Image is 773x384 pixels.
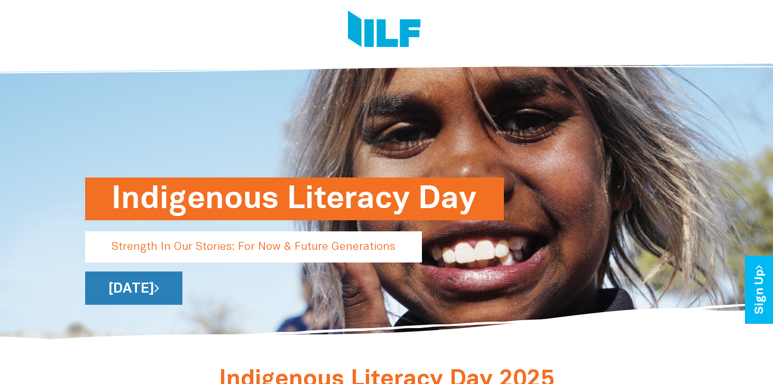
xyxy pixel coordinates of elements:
[112,177,477,220] h1: Indigenous Literacy Day
[348,11,421,50] img: Logo
[85,231,422,263] p: Strength In Our Stories: For Now & Future Generations
[85,271,182,305] a: [DATE]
